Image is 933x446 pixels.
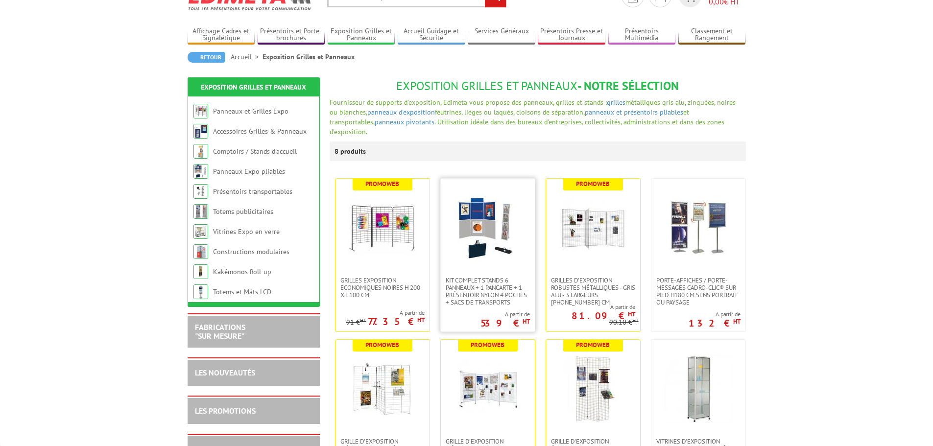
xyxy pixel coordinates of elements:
[365,341,399,349] b: Promoweb
[689,320,741,326] p: 132 €
[454,193,522,262] img: Kit complet stands 6 panneaux + 1 pancarte + 1 présentoir nylon 4 poches + sacs de transports
[651,277,745,306] a: Porte-affiches / Porte-messages Cadro-Clic® sur pied H180 cm sens portrait ou paysage
[188,27,255,43] a: Affichage Cadres et Signalétique
[546,277,640,306] a: Grilles d'exposition robustes métalliques - gris alu - 3 largeurs [PHONE_NUMBER] cm
[193,284,208,299] img: Totems et Mâts LCD
[609,319,639,326] p: 90.10 €
[213,167,285,176] a: Panneaux Expo pliables
[480,320,530,326] p: 539 €
[335,141,371,161] p: 8 produits
[559,354,627,423] img: Grille d'exposition économique blanche, fixation murale, paravent ou sur pied
[213,187,292,196] a: Présentoirs transportables
[195,322,245,341] a: FABRICATIONS"Sur Mesure"
[330,98,736,136] font: Fournisseur de supports d'exposition, Edimeta vous propose des panneaux, grilles et stands : méta...
[193,264,208,279] img: Kakémonos Roll-up
[193,144,208,159] img: Comptoirs / Stands d'accueil
[572,313,635,319] p: 81.09 €
[213,207,273,216] a: Totems publicitaires
[607,98,625,107] a: grilles
[628,310,635,318] sup: HT
[335,277,430,299] a: Grilles Exposition Economiques Noires H 200 x L 100 cm
[193,224,208,239] img: Vitrines Expo en verre
[608,27,676,43] a: Présentoirs Multimédia
[576,180,610,188] b: Promoweb
[213,107,288,116] a: Panneaux et Grilles Expo
[538,27,605,43] a: Présentoirs Presse et Journaux
[213,227,280,236] a: Vitrines Expo en verre
[193,244,208,259] img: Constructions modulaires
[346,319,366,326] p: 91 €
[398,27,465,43] a: Accueil Guidage et Sécurité
[446,277,530,306] span: Kit complet stands 6 panneaux + 1 pancarte + 1 présentoir nylon 4 poches + sacs de transports
[213,287,271,296] a: Totems et Mâts LCD
[471,341,504,349] b: Promoweb
[195,368,255,377] a: LES NOUVEAUTÉS
[551,277,635,306] span: Grilles d'exposition robustes métalliques - gris alu - 3 largeurs [PHONE_NUMBER] cm
[396,78,577,94] span: Exposition Grilles et Panneaux
[213,247,289,256] a: Constructions modulaires
[213,267,271,276] a: Kakémonos Roll-up
[678,27,746,43] a: Classement et Rangement
[559,193,627,262] img: Grilles d'exposition robustes métalliques - gris alu - 3 largeurs 70-100-120 cm
[664,354,733,423] img: Vitrines d'exposition mobiles - verre trempé sécurit/aluminium pour musées, site culturels H180 X...
[656,277,741,306] span: Porte-affiches / Porte-messages Cadro-Clic® sur pied H180 cm sens portrait ou paysage
[441,277,535,306] a: Kit complet stands 6 panneaux + 1 pancarte + 1 présentoir nylon 4 poches + sacs de transports
[689,310,741,318] span: A partir de
[664,193,733,262] img: Porte-affiches / Porte-messages Cadro-Clic® sur pied H180 cm sens portrait ou paysage
[193,124,208,139] img: Accessoires Grilles & Panneaux
[632,317,639,324] sup: HT
[193,204,208,219] img: Totems publicitaires
[195,406,256,416] a: LES PROMOTIONS
[328,27,395,43] a: Exposition Grilles et Panneaux
[585,108,683,117] a: panneaux et présentoirs pliables
[733,317,741,326] sup: HT
[417,316,425,324] sup: HT
[340,277,425,299] span: Grilles Exposition Economiques Noires H 200 x L 100 cm
[263,52,355,62] li: Exposition Grilles et Panneaux
[375,117,434,126] a: panneaux pivotants
[546,303,635,311] span: A partir de
[454,354,522,423] img: Grille d'exposition métallique blanche H 200 x L 100 cm
[523,317,530,326] sup: HT
[576,341,610,349] b: Promoweb
[365,180,399,188] b: Promoweb
[346,309,425,317] span: A partir de
[231,52,263,61] a: Accueil
[348,354,417,423] img: Grille d'exposition métallique Zinguée H 200 x L 100 cm
[193,104,208,118] img: Panneaux et Grilles Expo
[360,317,366,324] sup: HT
[193,164,208,179] img: Panneaux Expo pliables
[193,184,208,199] img: Présentoirs transportables
[213,147,297,156] a: Comptoirs / Stands d'accueil
[368,319,425,325] p: 77.35 €
[468,27,535,43] a: Services Généraux
[213,127,307,136] a: Accessoires Grilles & Panneaux
[480,310,530,318] span: A partir de
[258,27,325,43] a: Présentoirs et Porte-brochures
[330,80,746,93] h1: - NOTRE SÉLECTION
[201,83,306,92] a: Exposition Grilles et Panneaux
[367,108,435,117] a: panneaux d'exposition
[188,52,225,63] a: Retour
[348,193,417,262] img: Grilles Exposition Economiques Noires H 200 x L 100 cm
